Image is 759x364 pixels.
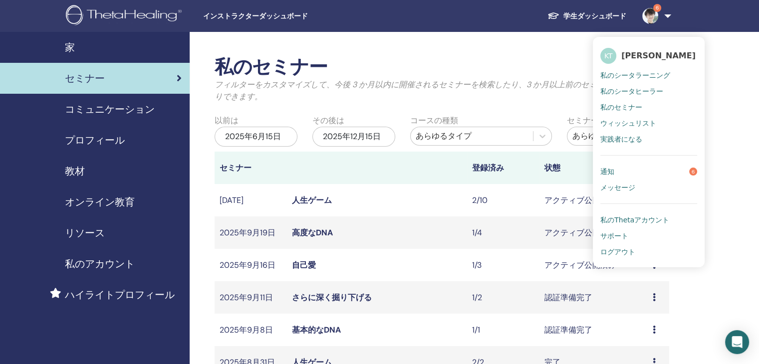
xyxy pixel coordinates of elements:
[600,183,635,191] font: メッセージ
[220,195,244,205] font: [DATE]
[725,330,749,354] div: インターコムメッセンジャーを開く
[600,135,642,143] font: 実践者になる
[567,115,647,126] font: セミナーのステータス
[600,244,697,260] a: ログアウト
[65,288,175,301] font: ハイライトプロフィール
[292,325,341,335] a: 基本的なDNA
[292,227,333,238] a: 高度なDNA
[600,87,663,95] font: 私のシータヒーラー
[220,325,273,335] font: 2025年9月8日
[600,232,628,240] font: サポート
[544,260,616,270] font: アクティブ公開済み
[292,292,372,303] a: さらに深く掘り下げる
[600,103,642,111] font: 私のセミナー
[472,260,482,270] font: 1/3
[544,325,592,335] font: 認証準備完了
[656,4,659,11] font: 6
[563,11,626,20] font: 学生ダッシュボード
[544,163,560,173] font: 状態
[604,52,613,60] font: KT
[600,180,697,195] a: メッセージ
[65,165,85,178] font: 教材
[65,134,125,147] font: プロフィール
[600,115,697,131] a: ウィッシュリスト
[220,292,273,303] font: 2025年9月11日
[600,119,656,127] font: ウィッシュリスト
[621,51,696,60] font: [PERSON_NAME]
[544,292,592,303] font: 認証準備完了
[593,37,705,267] ul: 6
[410,115,458,126] font: コースの種類
[65,226,105,239] font: リソース
[472,163,504,173] font: 登録済み
[600,71,670,79] font: 私のシータラーニング
[539,6,634,25] a: 学生ダッシュボード
[600,83,697,99] a: 私のシータヒーラー
[692,169,695,175] font: 6
[544,195,616,205] font: アクティブ公開済み
[292,195,332,205] a: 人生ゲーム
[220,260,275,270] font: 2025年9月16日
[220,227,275,238] font: 2025年9月19日
[642,8,658,24] img: default.jpg
[65,195,135,208] font: オンライン教育
[600,99,697,115] a: 私のセミナー
[600,216,669,224] font: 私のThetaアカウント
[65,103,155,116] font: コミュニケーション
[215,115,239,126] font: 以前は
[472,292,482,303] font: 1/2
[572,131,644,141] font: あらゆるステータス
[600,168,614,176] font: 通知
[225,131,281,142] font: 2025年6月15日
[66,5,185,27] img: logo.png
[600,131,697,147] a: 実践者になる
[600,67,697,83] a: 私のシータラーニング
[220,163,252,173] font: セミナー
[215,79,669,102] font: フィルターをカスタマイズして、今後 3 か月以内に開催されるセミナーを検索したり、3 か月以上前のセミナーをチェックしたりできます。
[215,54,327,79] font: 私のセミナー
[600,164,697,180] a: 通知6
[416,131,472,141] font: あらゆるタイプ
[323,131,381,142] font: 2025年12月15日
[600,248,635,256] font: ログアウト
[65,257,135,270] font: 私のアカウント
[600,228,697,244] a: サポート
[600,44,697,67] a: KT[PERSON_NAME]
[203,12,308,20] font: インストラクターダッシュボード
[472,227,482,238] font: 1/4
[472,325,480,335] font: 1/1
[547,11,559,20] img: graduation-cap-white.svg
[600,212,697,228] a: 私のThetaアカウント
[65,72,105,85] font: セミナー
[312,115,344,126] font: その後は
[544,227,616,238] font: アクティブ公開済み
[65,41,75,54] font: 家
[472,195,488,205] font: 2/10
[292,260,316,270] a: 自己愛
